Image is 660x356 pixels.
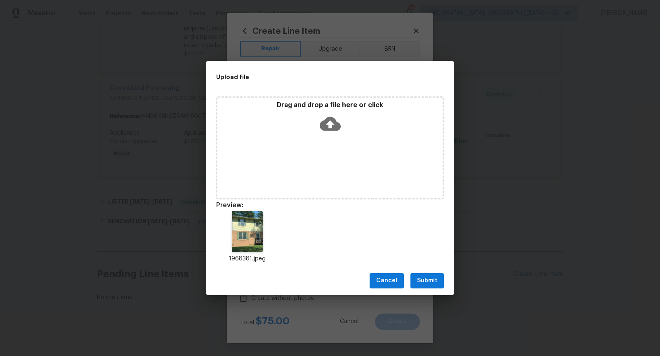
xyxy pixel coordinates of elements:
button: Cancel [370,273,404,288]
h2: Upload file [216,73,407,82]
p: Drag and drop a file here or click [217,101,443,110]
span: Submit [417,276,437,286]
p: 1968381.jpeg [216,255,279,263]
button: Submit [410,273,444,288]
span: Cancel [376,276,397,286]
img: Z [232,211,263,252]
